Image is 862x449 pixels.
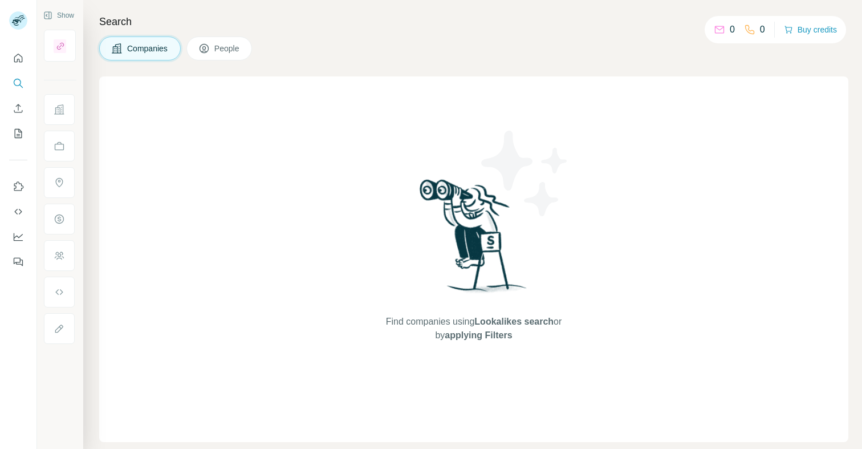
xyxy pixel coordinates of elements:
span: Lookalikes search [474,317,554,326]
h4: Search [99,14,848,30]
button: Quick start [9,48,27,68]
img: Surfe Illustration - Woman searching with binoculars [414,176,533,304]
button: Search [9,73,27,94]
span: applying Filters [445,330,512,340]
button: My lists [9,123,27,144]
img: Surfe Illustration - Stars [474,122,576,225]
button: Use Surfe on LinkedIn [9,176,27,197]
p: 0 [730,23,735,37]
button: Feedback [9,252,27,272]
p: 0 [760,23,765,37]
span: People [214,43,241,54]
button: Enrich CSV [9,98,27,119]
span: Find companies using or by [383,315,565,342]
button: Buy credits [784,22,837,38]
span: Companies [127,43,169,54]
button: Dashboard [9,226,27,247]
button: Show [35,7,82,24]
button: Use Surfe API [9,201,27,222]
